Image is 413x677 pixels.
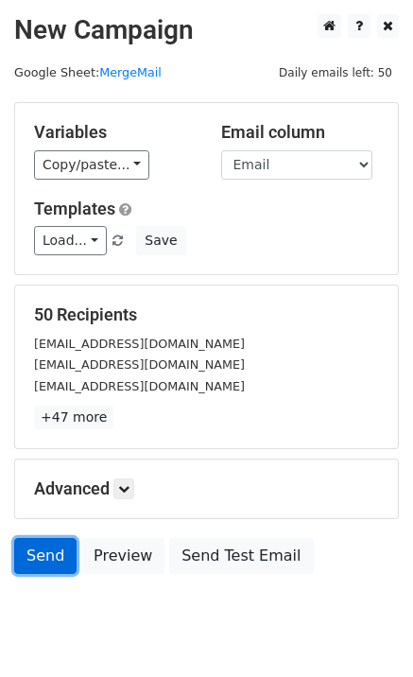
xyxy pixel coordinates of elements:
small: Google Sheet: [14,65,162,79]
h5: Variables [34,122,193,143]
a: Preview [81,538,164,574]
span: Daily emails left: 50 [272,62,399,83]
h5: Email column [221,122,380,143]
a: Copy/paste... [34,150,149,180]
small: [EMAIL_ADDRESS][DOMAIN_NAME] [34,337,245,351]
h5: Advanced [34,478,379,499]
h2: New Campaign [14,14,399,46]
a: Send Test Email [169,538,313,574]
iframe: Chat Widget [318,586,413,677]
a: Load... [34,226,107,255]
button: Save [136,226,185,255]
a: Send [14,538,77,574]
h5: 50 Recipients [34,304,379,325]
a: MergeMail [99,65,162,79]
a: Templates [34,199,115,218]
a: Daily emails left: 50 [272,65,399,79]
a: +47 more [34,406,113,429]
small: [EMAIL_ADDRESS][DOMAIN_NAME] [34,379,245,393]
small: [EMAIL_ADDRESS][DOMAIN_NAME] [34,357,245,372]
